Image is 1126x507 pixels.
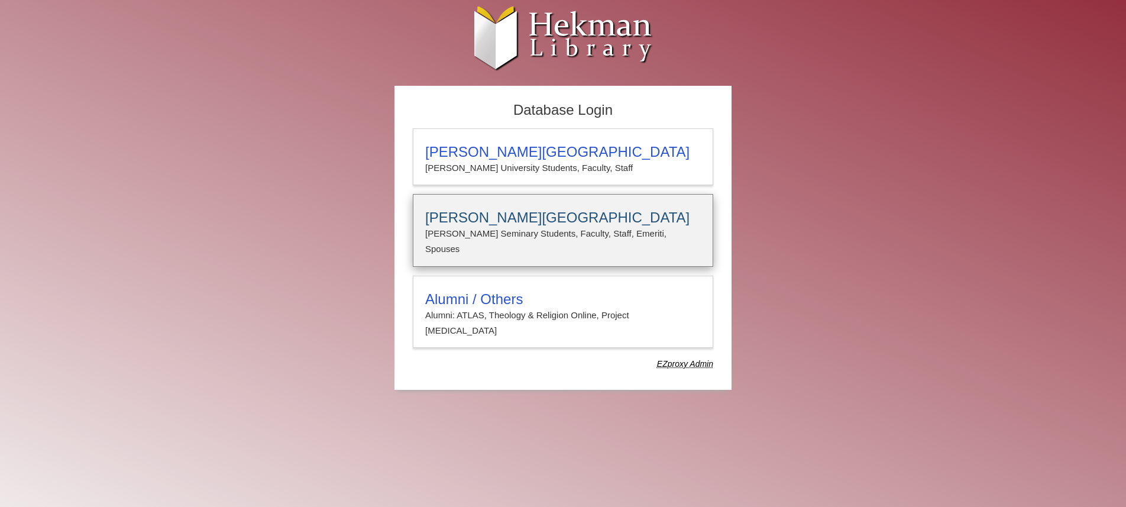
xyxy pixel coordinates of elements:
h3: [PERSON_NAME][GEOGRAPHIC_DATA] [425,144,701,160]
p: [PERSON_NAME] University Students, Faculty, Staff [425,160,701,176]
h3: Alumni / Others [425,291,701,308]
a: [PERSON_NAME][GEOGRAPHIC_DATA][PERSON_NAME] University Students, Faculty, Staff [413,128,713,185]
a: [PERSON_NAME][GEOGRAPHIC_DATA][PERSON_NAME] Seminary Students, Faculty, Staff, Emeriti, Spouses [413,194,713,267]
summary: Alumni / OthersAlumni: ATLAS, Theology & Religion Online, Project [MEDICAL_DATA] [425,291,701,339]
p: Alumni: ATLAS, Theology & Religion Online, Project [MEDICAL_DATA] [425,308,701,339]
h2: Database Login [407,98,719,122]
dfn: Use Alumni login [657,359,713,369]
p: [PERSON_NAME] Seminary Students, Faculty, Staff, Emeriti, Spouses [425,226,701,257]
h3: [PERSON_NAME][GEOGRAPHIC_DATA] [425,209,701,226]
